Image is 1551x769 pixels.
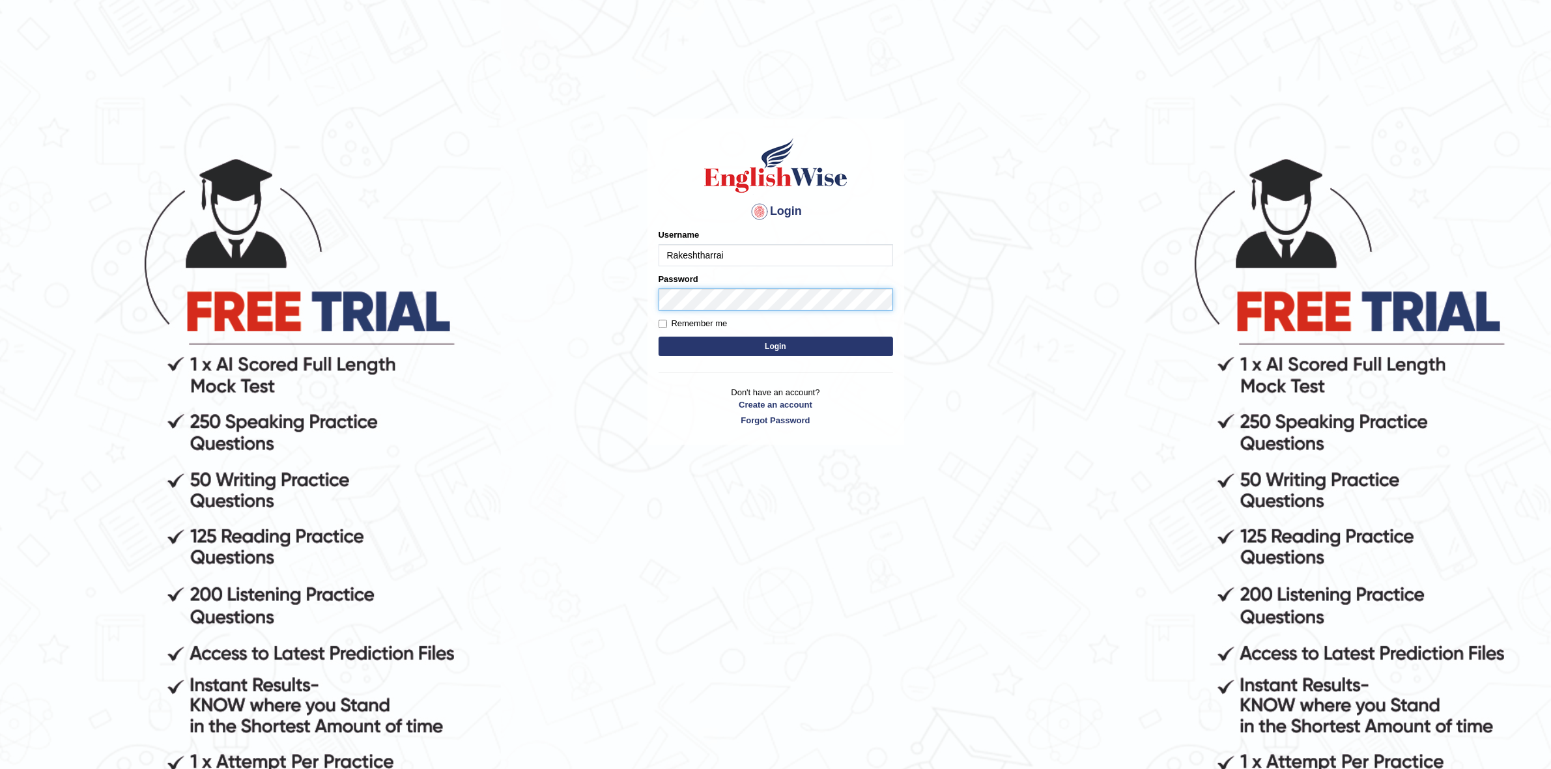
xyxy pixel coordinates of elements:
label: Password [659,273,698,285]
p: Don't have an account? [659,386,893,426]
h4: Login [659,201,893,222]
button: Login [659,337,893,356]
a: Forgot Password [659,414,893,426]
input: Remember me [659,320,667,328]
label: Username [659,229,700,241]
label: Remember me [659,317,728,330]
img: Logo of English Wise sign in for intelligent practice with AI [702,136,850,195]
a: Create an account [659,398,893,411]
